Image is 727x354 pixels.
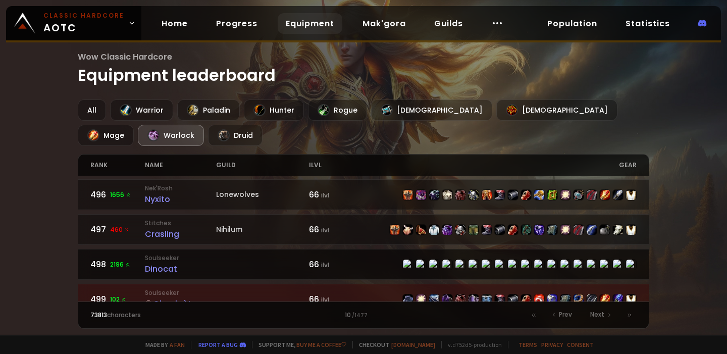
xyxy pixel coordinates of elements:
div: ilvl [309,155,363,176]
small: ilvl [321,226,329,234]
img: item-18820 [560,294,570,305]
small: ilvl [321,191,329,199]
a: Home [153,13,196,34]
img: item-18842 [600,294,610,305]
div: characters [90,311,227,320]
img: item-18842 [600,190,610,200]
img: item-16997 [613,294,623,305]
span: 102 [110,295,127,304]
a: Statistics [617,13,678,34]
span: 2196 [110,260,131,269]
small: Stitches [145,219,216,228]
img: item-17070 [587,225,597,235]
img: item-12103 [416,294,426,305]
div: Druid [208,125,263,146]
img: item-12930 [574,294,584,305]
img: item-16809 [455,190,465,200]
div: name [145,155,216,176]
img: item-16806 [455,225,465,235]
img: item-11623 [587,294,597,305]
img: item-5976 [626,190,636,200]
div: Paladin [177,99,240,121]
small: ilvl [321,295,329,304]
small: Nek'Rosh [145,184,216,193]
img: item-16929 [390,225,400,235]
a: [DOMAIN_NAME] [391,341,435,348]
a: 499102 SoulseekerGhouleàter66 ilvlitem-18727item-12103item-14538item-4335item-16809item-11662item... [78,284,650,315]
img: item-18727 [403,294,413,305]
a: 4961656 Nek'RoshNyxitoLonewolves66 ilvlitem-16808item-19876item-19849item-6097item-16809item-1880... [78,179,650,210]
img: item-13968 [560,225,570,235]
img: item-11662 [469,294,479,305]
img: item-17045 [534,294,544,305]
div: 497 [90,223,145,236]
h1: Equipment leaderboard [78,50,650,87]
a: Terms [518,341,537,348]
img: item-16807 [416,225,426,235]
span: Support me, [252,341,346,348]
img: item-6097 [442,190,452,200]
img: item-19905 [547,190,557,200]
a: Report a bug [198,341,238,348]
div: All [78,99,106,121]
div: Mage [78,125,134,146]
img: item-20033 [442,225,452,235]
img: item-12545 [547,294,557,305]
img: item-16810 [482,190,492,200]
img: item-16803 [482,225,492,235]
span: Wow Classic Hardcore [78,50,650,63]
small: Soulseeker [145,288,216,297]
div: 66 [309,223,363,236]
a: 4982196 SoulseekerDinocat66 ilvlitem-16808item-12103item-19849item-2577item-16931item-18809item-1... [78,249,650,280]
div: [DEMOGRAPHIC_DATA] [371,99,492,121]
img: item-16804 [508,294,518,305]
div: Lonewolves [216,189,309,200]
a: Guilds [426,13,471,34]
img: item-19848 [508,190,518,200]
div: Hunter [244,99,304,121]
div: rank [90,155,145,176]
img: item-18407 [521,294,531,305]
span: v. d752d5 - production [441,341,502,348]
div: Crasling [145,228,216,240]
div: 498 [90,258,145,271]
a: a fan [170,341,185,348]
img: item-19950 [574,190,584,200]
img: item-19891 [600,225,610,235]
img: item-21417 [521,225,531,235]
img: item-16809 [455,294,465,305]
img: item-19857 [587,190,597,200]
img: item-16805 [521,190,531,200]
div: guild [216,155,309,176]
small: Classic Hardcore [43,11,124,20]
div: Dinocat [145,263,216,275]
img: item-16803 [495,190,505,200]
a: 497460 StitchesCraslingNihilum66 ilvlitem-16929item-22403item-16807item-6795item-20033item-16806i... [78,214,650,245]
div: Nyxito [145,193,216,206]
img: item-19857 [574,225,584,235]
div: 66 [309,188,363,201]
img: item-13170 [482,294,492,305]
span: 1656 [110,190,131,199]
div: 10 [227,311,500,320]
span: Made by [139,341,185,348]
a: Privacy [541,341,563,348]
a: Classic HardcoreAOTC [6,6,141,40]
span: Checkout [352,341,435,348]
img: item-22721 [534,225,544,235]
img: item-13968 [560,190,570,200]
a: Population [539,13,605,34]
span: 73813 [90,311,107,319]
div: 66 [309,258,363,271]
span: AOTC [43,11,124,35]
div: Warlock [138,125,204,146]
a: Buy me a coffee [296,341,346,348]
div: [DEMOGRAPHIC_DATA] [496,99,617,121]
span: Next [590,310,604,319]
img: item-22403 [403,225,413,235]
img: item-18809 [469,190,479,200]
a: Mak'gora [354,13,414,34]
img: item-18820 [547,225,557,235]
img: item-14538 [429,294,439,305]
img: item-19147 [534,190,544,200]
